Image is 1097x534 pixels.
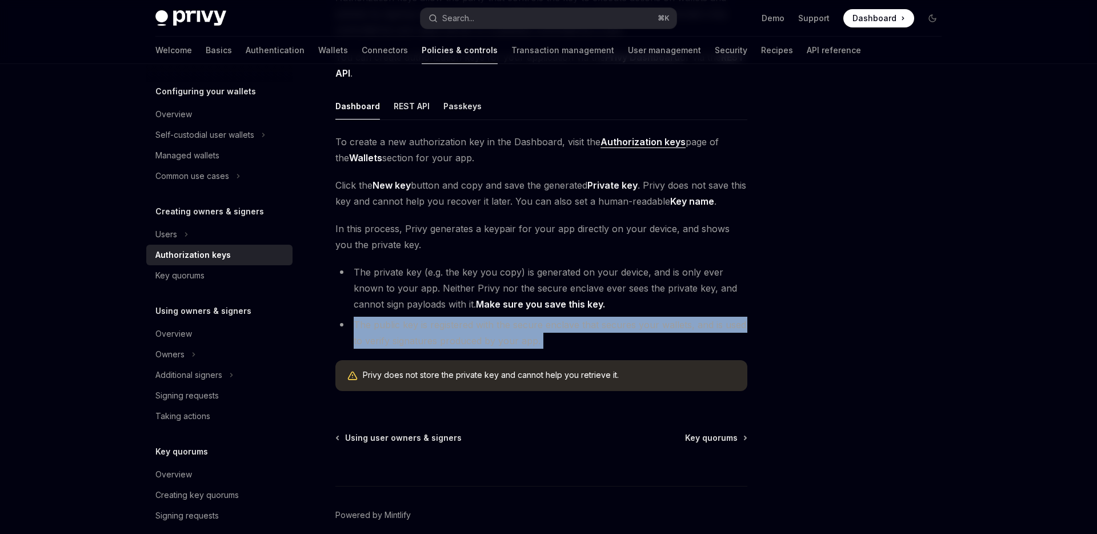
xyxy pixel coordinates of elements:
[146,265,293,286] a: Key quorums
[761,37,793,64] a: Recipes
[600,136,686,148] strong: Authorization keys
[155,85,256,98] h5: Configuring your wallets
[146,125,293,145] button: Self-custodial user wallets
[628,37,701,64] a: User management
[600,136,686,148] a: Authorization keys
[587,180,638,191] strong: Private key
[373,180,411,191] strong: New key
[335,264,747,312] li: The private key (e.g. the key you copy) is generated on your device, and is only ever known to yo...
[852,13,896,24] span: Dashboard
[362,37,408,64] a: Connectors
[443,93,482,119] button: Passkeys
[146,365,293,385] button: Additional signers
[146,344,293,365] button: Owners
[155,149,219,162] div: Managed wallets
[442,11,474,25] div: Search...
[246,37,305,64] a: Authentication
[155,389,219,403] div: Signing requests
[843,9,914,27] a: Dashboard
[155,269,205,282] div: Key quorums
[146,406,293,427] a: Taking actions
[476,298,605,310] strong: Make sure you save this key.
[146,505,293,526] a: Signing requests
[155,348,185,361] div: Owners
[146,166,293,186] button: Common use cases
[923,9,942,27] button: Toggle dark mode
[345,432,462,444] span: Using user owners & signers
[146,324,293,344] a: Overview
[798,13,830,24] a: Support
[155,107,192,121] div: Overview
[155,468,192,481] div: Overview
[155,488,239,502] div: Creating key quorums
[146,224,293,245] button: Users
[155,409,210,423] div: Taking actions
[511,37,614,64] a: Transaction management
[155,509,219,523] div: Signing requests
[146,385,293,406] a: Signing requests
[337,432,462,444] a: Using user owners & signers
[155,128,254,142] div: Self-custodial user wallets
[715,37,747,64] a: Security
[155,10,226,26] img: dark logo
[335,49,747,81] span: You can create authorization keys for your application via the or via the .
[685,432,746,444] a: Key quorums
[335,177,747,209] span: Click the button and copy and save the generated . Privy does not save this key and cannot help y...
[685,432,738,444] span: Key quorums
[807,37,861,64] a: API reference
[155,205,264,218] h5: Creating owners & signers
[318,37,348,64] a: Wallets
[155,445,208,459] h5: Key quorums
[363,369,736,381] span: Privy does not store the private key and cannot help you retrieve it.
[421,8,676,29] button: Search...⌘K
[762,13,784,24] a: Demo
[658,14,670,23] span: ⌘ K
[155,228,177,241] div: Users
[155,37,192,64] a: Welcome
[335,93,380,119] button: Dashboard
[146,104,293,125] a: Overview
[155,248,231,262] div: Authorization keys
[394,93,430,119] button: REST API
[335,509,411,521] a: Powered by Mintlify
[335,317,747,349] li: The public key is registered with the secure enclave that secures your wallets, and is used to ve...
[155,169,229,183] div: Common use cases
[146,485,293,505] a: Creating key quorums
[335,221,747,253] span: In this process, Privy generates a keypair for your app directly on your device, and shows you th...
[146,464,293,485] a: Overview
[422,37,498,64] a: Policies & controls
[335,134,747,166] span: To create a new authorization key in the Dashboard, visit the page of the section for your app.
[349,152,382,164] strong: Wallets
[146,145,293,166] a: Managed wallets
[155,327,192,341] div: Overview
[155,368,222,382] div: Additional signers
[155,304,251,318] h5: Using owners & signers
[206,37,232,64] a: Basics
[347,370,358,382] svg: Warning
[670,196,714,207] strong: Key name
[146,245,293,265] a: Authorization keys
